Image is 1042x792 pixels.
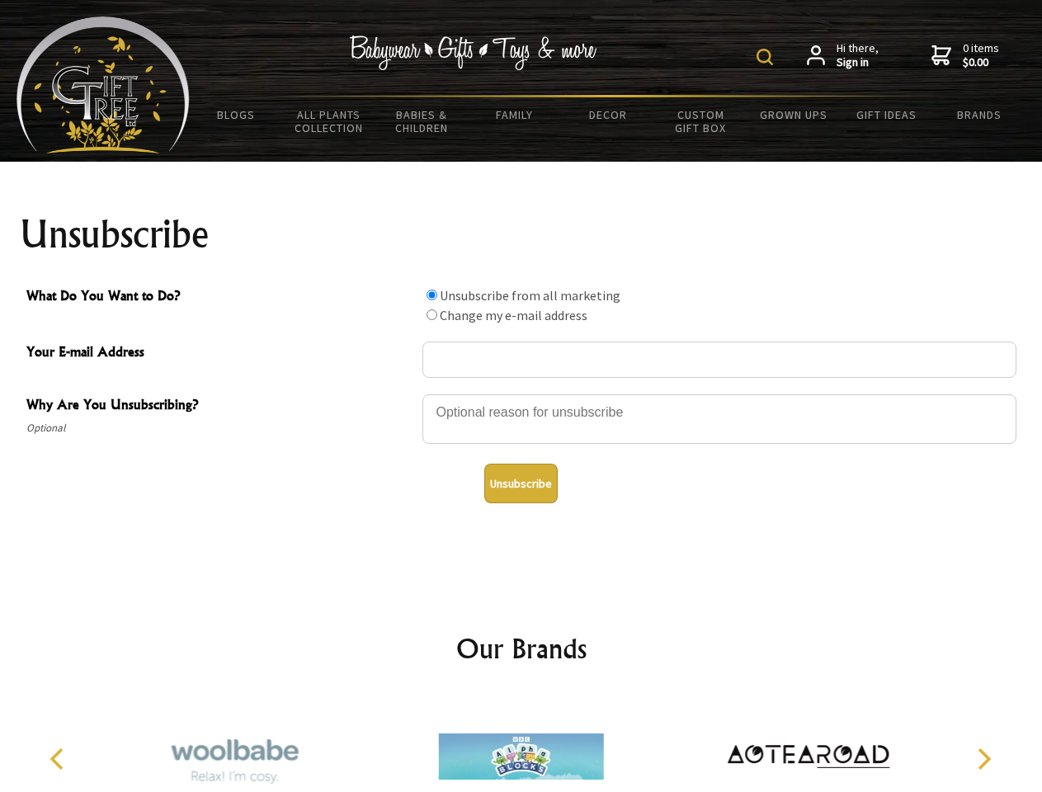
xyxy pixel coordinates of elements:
[20,214,1023,254] h1: Unsubscribe
[931,41,999,70] a: 0 items$0.00
[427,290,437,300] input: What Do You Want to Do?
[757,49,773,65] img: product search
[422,342,1016,378] input: Your E-mail Address
[375,97,469,145] a: Babies & Children
[440,307,587,323] label: Change my e-mail address
[837,41,879,70] span: Hi there,
[963,55,999,70] strong: $0.00
[26,285,414,309] span: What Do You Want to Do?
[965,741,1002,777] button: Next
[484,464,558,503] button: Unsubscribe
[190,97,283,132] a: BLOGS
[933,97,1026,132] a: Brands
[283,97,376,145] a: All Plants Collection
[427,309,437,320] input: What Do You Want to Do?
[41,741,78,777] button: Previous
[747,97,840,132] a: Grown Ups
[654,97,747,145] a: Custom Gift Box
[440,287,620,304] label: Unsubscribe from all marketing
[807,41,879,70] a: Hi there,Sign in
[963,40,999,70] span: 0 items
[840,97,933,132] a: Gift Ideas
[17,16,190,153] img: Babyware - Gifts - Toys and more...
[26,394,414,418] span: Why Are You Unsubscribing?
[422,394,1016,444] textarea: Why Are You Unsubscribing?
[33,629,1010,668] h2: Our Brands
[26,418,414,438] span: Optional
[561,97,654,132] a: Decor
[350,35,597,70] img: Babywear - Gifts - Toys & more
[837,55,879,70] strong: Sign in
[469,97,562,132] a: Family
[26,342,414,365] span: Your E-mail Address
